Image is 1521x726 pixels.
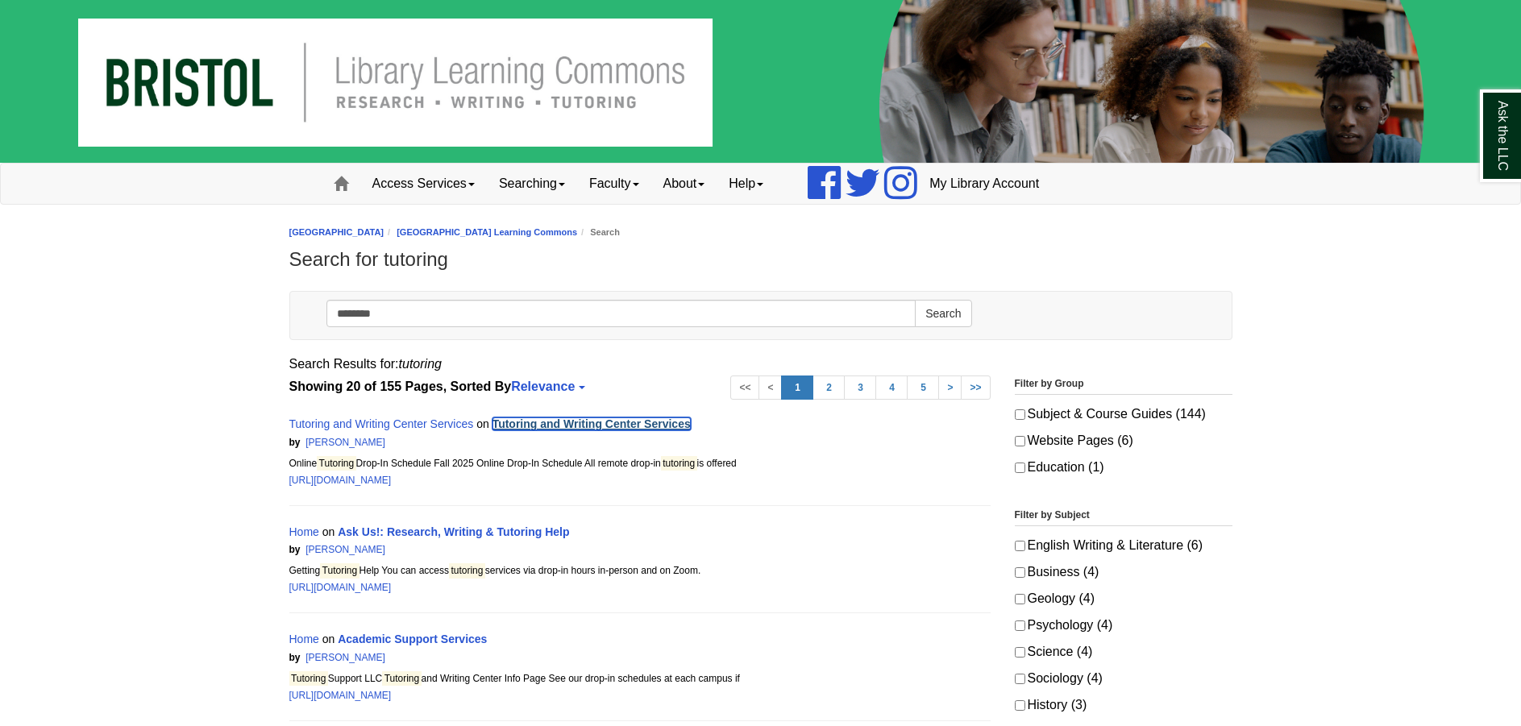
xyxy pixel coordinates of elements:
[487,164,577,204] a: Searching
[397,227,577,237] a: [GEOGRAPHIC_DATA] Learning Commons
[449,563,485,579] mark: tutoring
[492,417,691,430] a: Tutoring and Writing Center Services
[322,525,335,538] span: on
[289,417,474,430] a: Tutoring and Writing Center Services
[812,375,845,400] a: 2
[289,475,392,486] a: [URL][DOMAIN_NAME]
[844,375,876,400] a: 3
[511,380,583,393] a: Relevance
[1015,534,1232,557] label: English Writing & Literature (6)
[305,652,385,663] a: [PERSON_NAME]
[1015,561,1232,583] label: Business (4)
[388,544,487,555] span: 14.43
[651,164,717,204] a: About
[730,375,759,400] a: <<
[289,544,301,555] span: by
[289,633,319,645] a: Home
[338,525,569,538] a: Ask Us!: Research, Writing & Tutoring Help
[289,227,384,237] a: [GEOGRAPHIC_DATA]
[1015,614,1232,637] label: Psychology (4)
[1015,567,1025,578] input: Business (4)
[577,164,651,204] a: Faculty
[388,544,398,555] span: |
[1015,463,1025,473] input: Education (1)
[961,375,990,400] a: >>
[781,375,813,400] a: 1
[1015,507,1232,526] legend: Filter by Subject
[1015,456,1232,479] label: Education (1)
[289,562,991,579] div: Getting Help You can access services via drop-in hours in-person and on Zoom.
[476,417,489,430] span: on
[917,164,1051,204] a: My Library Account
[1015,647,1025,658] input: Science (4)
[915,300,971,327] button: Search
[1015,620,1025,631] input: Psychology (4)
[1015,667,1232,690] label: Sociology (4)
[1015,700,1025,711] input: History (3)
[317,456,355,471] mark: Tutoring
[1015,409,1025,420] input: Subject & Course Guides (144)
[289,690,392,701] a: [URL][DOMAIN_NAME]
[289,437,301,448] span: by
[661,456,697,471] mark: tutoring
[1015,594,1025,604] input: Geology (4)
[388,652,398,663] span: |
[717,164,775,204] a: Help
[1015,641,1232,663] label: Science (4)
[730,375,990,400] ul: Search Pagination
[875,375,908,400] a: 4
[289,455,991,472] div: Online Drop-In Schedule Fall 2025 Online Drop-In Schedule All remote drop-in is offered
[305,544,385,555] a: [PERSON_NAME]
[1015,403,1232,425] label: Subject & Course Guides (144)
[401,652,463,663] span: Search Score
[1015,587,1232,610] label: Geology (4)
[320,563,359,579] mark: Tutoring
[289,353,1232,375] div: Search Results for:
[289,652,301,663] span: by
[758,375,782,400] a: <
[289,582,392,593] a: [URL][DOMAIN_NAME]
[938,375,962,400] a: >
[1015,694,1232,716] label: History (3)
[401,437,463,448] span: Search Score
[1015,674,1025,684] input: Sociology (4)
[388,437,398,448] span: |
[401,544,463,555] span: Search Score
[907,375,939,400] a: 5
[322,633,335,645] span: on
[388,437,487,448] span: 28.19
[360,164,487,204] a: Access Services
[289,671,328,687] mark: Tutoring
[1015,541,1025,551] input: English Writing & Literature (6)
[289,248,1232,271] h1: Search for tutoring
[1015,429,1232,452] label: Website Pages (6)
[388,652,482,663] span: 8.57
[577,225,620,240] li: Search
[399,357,442,371] em: tutoring
[382,671,421,687] mark: Tutoring
[1015,436,1025,446] input: Website Pages (6)
[289,525,319,538] a: Home
[289,225,1232,240] nav: breadcrumb
[1015,375,1232,395] legend: Filter by Group
[289,670,991,687] div: Support LLC and Writing Center Info Page See our drop-in schedules at each campus if
[289,375,991,398] strong: Showing 20 of 155 Pages, Sorted By
[338,633,487,645] a: Academic Support Services
[305,437,385,448] a: [PERSON_NAME]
